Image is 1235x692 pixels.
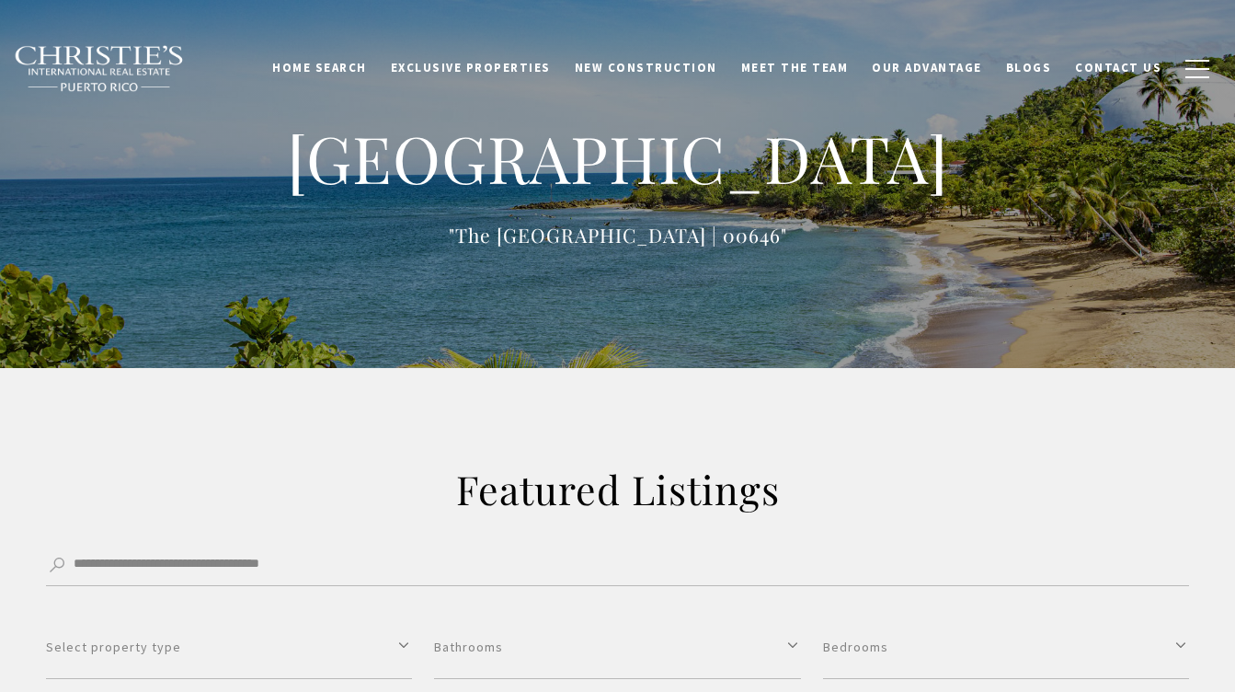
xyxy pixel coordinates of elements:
[575,60,717,75] span: New Construction
[46,616,412,679] button: Select property type
[250,118,986,199] h1: [GEOGRAPHIC_DATA]
[729,51,861,86] a: Meet the Team
[860,51,994,86] a: Our Advantage
[823,616,1189,679] button: Bedrooms
[14,45,185,93] img: Christie's International Real Estate black text logo
[994,51,1064,86] a: Blogs
[260,51,379,86] a: Home Search
[563,51,729,86] a: New Construction
[250,220,986,250] p: "The [GEOGRAPHIC_DATA] | 00646"
[434,616,800,679] button: Bathrooms
[379,51,563,86] a: Exclusive Properties
[391,60,551,75] span: Exclusive Properties
[1006,60,1052,75] span: Blogs
[1075,60,1161,75] span: Contact Us
[223,464,1013,515] h2: Featured Listings
[872,60,982,75] span: Our Advantage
